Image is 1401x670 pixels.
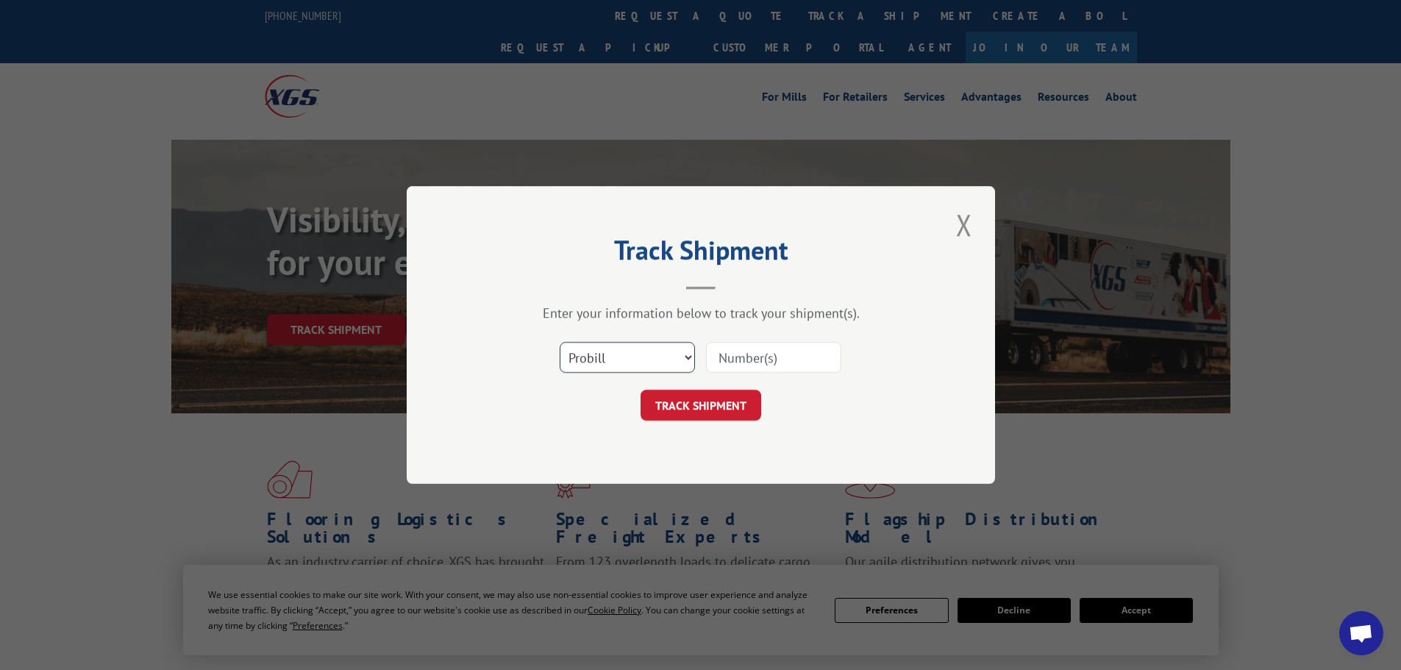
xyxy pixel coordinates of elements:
[480,304,921,321] div: Enter your information below to track your shipment(s).
[952,204,977,245] button: Close modal
[641,390,761,421] button: TRACK SHIPMENT
[1339,611,1383,655] a: Open chat
[706,342,841,373] input: Number(s)
[480,240,921,268] h2: Track Shipment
